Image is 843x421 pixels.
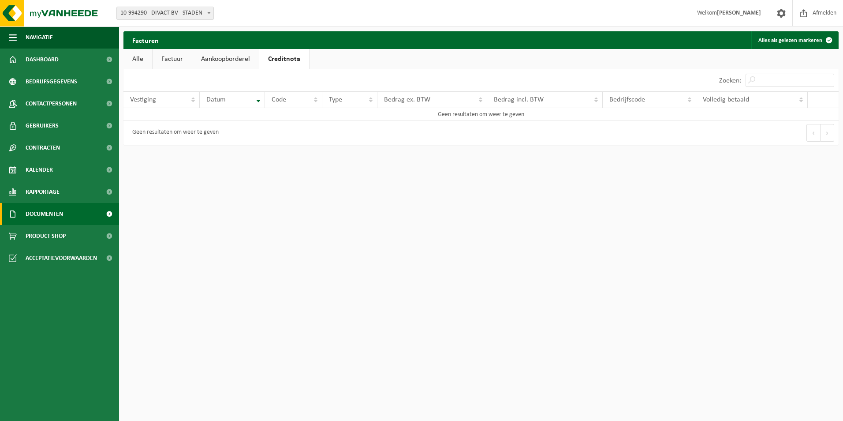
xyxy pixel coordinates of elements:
[717,10,761,16] strong: [PERSON_NAME]
[26,71,77,93] span: Bedrijfsgegevens
[494,96,544,103] span: Bedrag incl. BTW
[153,49,192,69] a: Factuur
[259,49,309,69] a: Creditnota
[26,137,60,159] span: Contracten
[329,96,342,103] span: Type
[26,26,53,49] span: Navigatie
[272,96,286,103] span: Code
[751,31,838,49] button: Alles als gelezen markeren
[384,96,430,103] span: Bedrag ex. BTW
[123,108,839,120] td: Geen resultaten om weer te geven
[130,96,156,103] span: Vestiging
[26,203,63,225] span: Documenten
[806,124,821,142] button: Previous
[26,49,59,71] span: Dashboard
[26,115,59,137] span: Gebruikers
[128,125,219,141] div: Geen resultaten om weer te geven
[116,7,214,20] span: 10-994290 - DIVACT BV - STADEN
[117,7,213,19] span: 10-994290 - DIVACT BV - STADEN
[821,124,834,142] button: Next
[206,96,226,103] span: Datum
[26,93,77,115] span: Contactpersonen
[123,31,168,49] h2: Facturen
[192,49,259,69] a: Aankoopborderel
[703,96,749,103] span: Volledig betaald
[123,49,152,69] a: Alle
[26,181,60,203] span: Rapportage
[609,96,645,103] span: Bedrijfscode
[26,247,97,269] span: Acceptatievoorwaarden
[26,225,66,247] span: Product Shop
[719,77,741,84] label: Zoeken:
[26,159,53,181] span: Kalender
